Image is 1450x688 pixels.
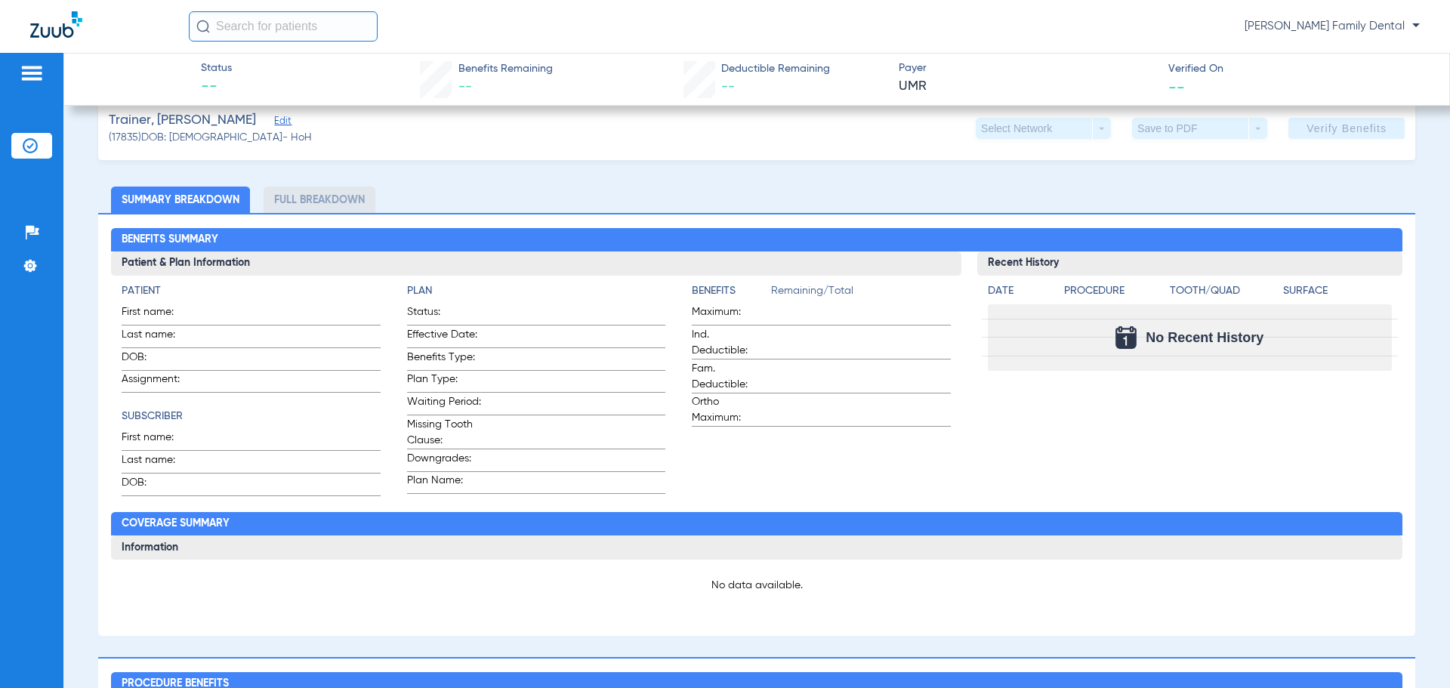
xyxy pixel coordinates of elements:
app-breakdown-title: Date [988,283,1051,304]
span: First name: [122,430,196,450]
span: Waiting Period: [407,394,481,415]
span: -- [458,80,472,94]
span: -- [201,77,232,98]
span: Remaining/Total [771,283,950,304]
h4: Procedure [1064,283,1165,299]
span: Benefits Remaining [458,61,553,77]
span: DOB: [122,475,196,495]
img: Zuub Logo [30,11,82,38]
h4: Surface [1283,283,1391,299]
li: Full Breakdown [264,187,375,213]
input: Search for patients [189,11,378,42]
h3: Patient & Plan Information [111,251,961,276]
span: Effective Date: [407,327,481,347]
span: Plan Name: [407,473,481,493]
iframe: Chat Widget [1374,615,1450,688]
h4: Patient [122,283,380,299]
span: First name: [122,304,196,325]
span: Deductible Remaining [721,61,830,77]
img: hamburger-icon [20,64,44,82]
span: No Recent History [1146,330,1263,345]
span: Fam. Deductible: [692,361,766,393]
span: Ortho Maximum: [692,394,766,426]
span: UMR [899,77,1155,96]
span: Payer [899,60,1155,76]
span: Status: [407,304,481,325]
h4: Plan [407,283,665,299]
span: Last name: [122,327,196,347]
span: (17835) DOB: [DEMOGRAPHIC_DATA] - HoH [109,130,312,146]
h4: Benefits [692,283,771,299]
app-breakdown-title: Tooth/Quad [1170,283,1278,304]
h4: Tooth/Quad [1170,283,1278,299]
span: Missing Tooth Clause: [407,417,481,449]
app-breakdown-title: Procedure [1064,283,1165,304]
span: Edit [274,116,288,130]
span: Plan Type: [407,372,481,392]
span: DOB: [122,350,196,370]
h4: Date [988,283,1051,299]
span: [PERSON_NAME] Family Dental [1245,19,1420,34]
h3: Recent History [977,251,1402,276]
span: Assignment: [122,372,196,392]
span: -- [721,80,735,94]
h2: Benefits Summary [111,228,1402,252]
span: Ind. Deductible: [692,327,766,359]
span: Trainer, [PERSON_NAME] [109,111,256,130]
h2: Coverage Summary [111,512,1402,536]
span: Verified On [1168,61,1425,77]
li: Summary Breakdown [111,187,250,213]
h4: Subscriber [122,409,380,424]
span: -- [1168,79,1185,94]
p: No data available. [122,578,1391,593]
span: Benefits Type: [407,350,481,370]
h3: Information [111,535,1402,560]
span: Downgrades: [407,451,481,471]
span: Last name: [122,452,196,473]
app-breakdown-title: Benefits [692,283,771,304]
app-breakdown-title: Surface [1283,283,1391,304]
span: Maximum: [692,304,766,325]
img: Calendar [1115,326,1137,349]
img: Search Icon [196,20,210,33]
span: Status [201,60,232,76]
